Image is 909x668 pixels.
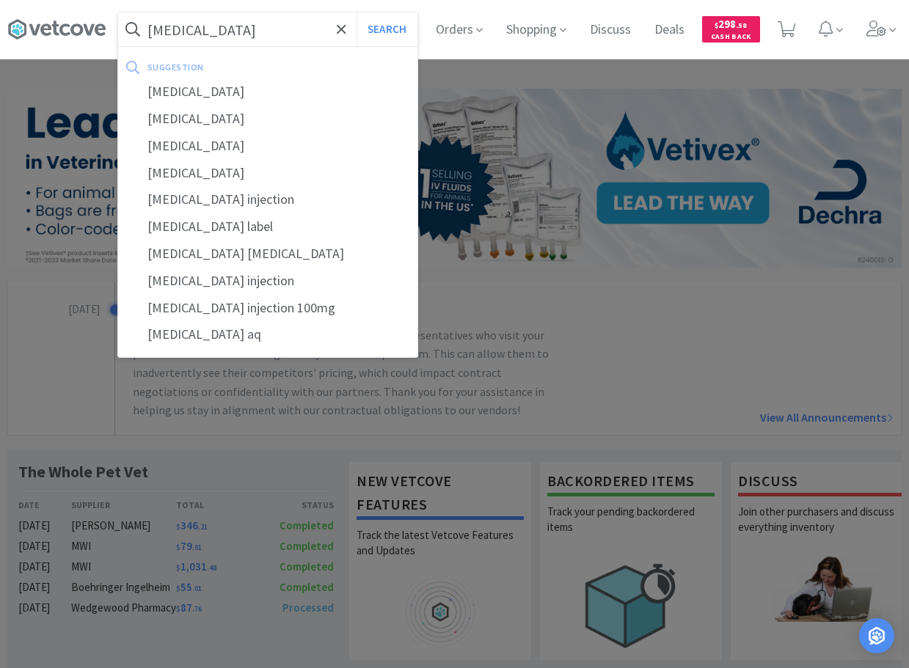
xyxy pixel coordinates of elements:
div: suggestion [147,56,307,78]
div: [MEDICAL_DATA] [118,106,417,133]
a: Deals [649,23,690,37]
a: $298.58Cash Back [702,10,760,49]
a: Discuss [584,23,637,37]
div: [MEDICAL_DATA] [118,133,417,160]
div: [MEDICAL_DATA] label [118,213,417,241]
span: 298 [715,17,747,31]
div: [MEDICAL_DATA] [118,78,417,106]
button: Search [357,12,417,46]
div: [MEDICAL_DATA] [118,160,417,187]
div: [MEDICAL_DATA] [MEDICAL_DATA] [118,241,417,268]
div: [MEDICAL_DATA] injection [118,268,417,295]
span: $ [715,21,718,30]
div: [MEDICAL_DATA] injection 100mg [118,295,417,322]
span: . 58 [736,21,747,30]
div: [MEDICAL_DATA] aq [118,321,417,348]
input: Search by item, sku, manufacturer, ingredient, size... [118,12,417,46]
div: [MEDICAL_DATA] injection [118,186,417,213]
span: Cash Back [711,33,751,43]
div: Open Intercom Messenger [859,618,894,653]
